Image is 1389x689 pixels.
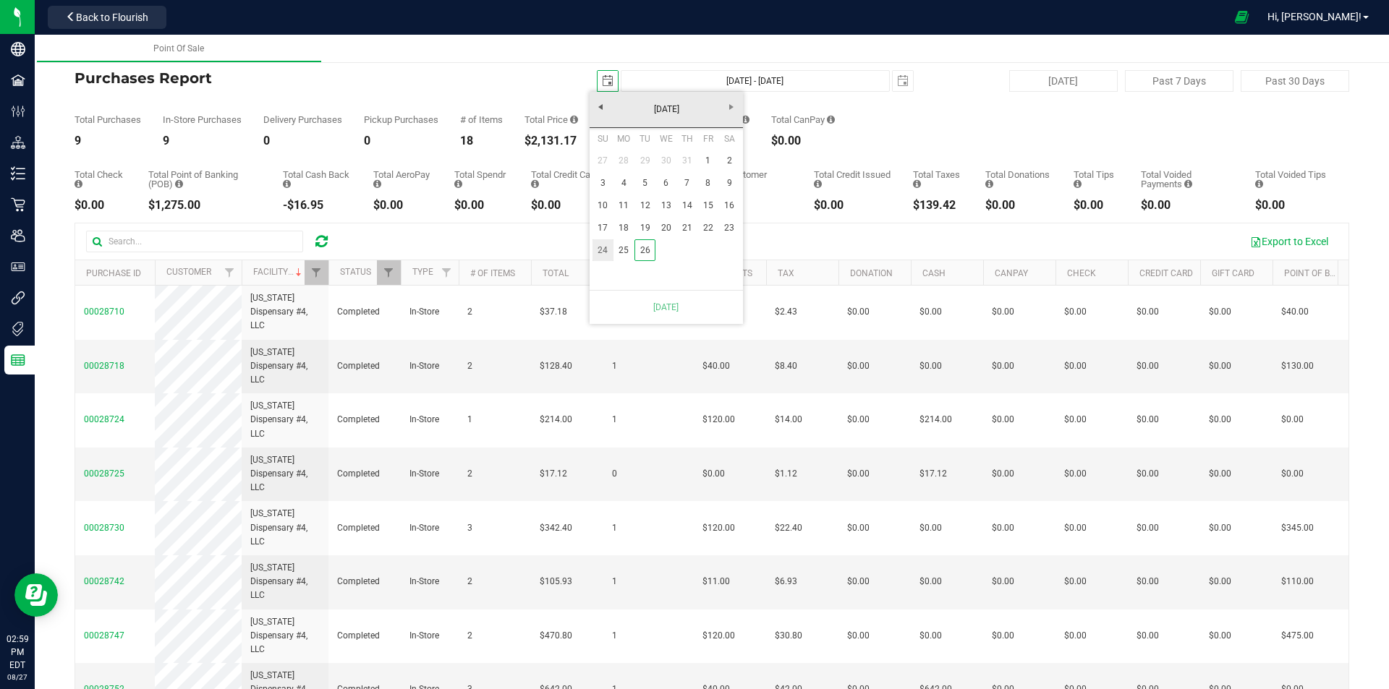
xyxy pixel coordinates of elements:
div: -$16.95 [283,200,352,211]
inline-svg: Reports [11,353,25,367]
i: Sum of all tips added to successful, non-voided payments for all purchases in the date range. [1074,179,1082,189]
span: $11.00 [702,575,730,589]
a: 17 [592,217,613,239]
span: [US_STATE] Dispensary #4, LLC [250,291,320,333]
span: $0.00 [847,521,870,535]
span: $0.00 [992,359,1014,373]
span: $0.00 [919,575,942,589]
span: $0.00 [1209,359,1231,373]
span: 1 [467,413,472,427]
span: [US_STATE] Dispensary #4, LLC [250,346,320,388]
div: Total Check [75,170,127,189]
span: $0.00 [1064,413,1087,427]
a: 3 [592,172,613,194]
span: $120.00 [702,629,735,643]
span: $0.00 [1064,575,1087,589]
span: [US_STATE] Dispensary #4, LLC [250,561,320,603]
span: $0.00 [919,305,942,319]
a: Status [340,267,371,277]
span: $0.00 [992,575,1014,589]
span: $342.40 [540,521,572,535]
div: Total Purchases [75,115,141,124]
a: 18 [613,217,634,239]
div: $1,275.00 [148,200,261,211]
i: Sum of all voided payment transaction amounts, excluding tips and transaction fees, for all purch... [1184,179,1192,189]
span: $0.00 [1209,467,1231,481]
div: In-Store Purchases [163,115,242,124]
button: Past 30 Days [1241,70,1349,92]
inline-svg: Company [11,42,25,56]
a: Facility [253,267,305,277]
div: $0.00 [531,200,600,211]
div: $0.00 [1255,200,1328,211]
a: 10 [592,194,613,217]
span: $0.00 [1137,521,1159,535]
div: Total Cash Back [283,170,352,189]
i: Sum of the successful, non-voided cash payment transactions for all purchases in the date range. ... [742,115,749,124]
span: 2 [467,359,472,373]
a: 16 [719,194,740,217]
a: 21 [676,217,697,239]
a: Cash [922,268,946,278]
button: Past 7 Days [1125,70,1233,92]
div: Total Spendr [454,170,509,189]
td: Current focused date is Tuesday, August 26, 2025 [634,239,655,262]
th: Tuesday [634,128,655,150]
span: $0.00 [1064,521,1087,535]
span: In-Store [409,575,439,589]
span: 1 [612,359,617,373]
div: Total Voided Payments [1141,170,1233,189]
button: Back to Flourish [48,6,166,29]
th: Thursday [676,128,697,150]
span: $0.00 [847,413,870,427]
div: Total Tips [1074,170,1118,189]
inline-svg: Facilities [11,73,25,87]
a: # of Items [470,268,515,278]
div: 0 [263,135,342,147]
a: 1 [697,150,718,172]
span: Hi, [PERSON_NAME]! [1267,11,1362,22]
a: 9 [719,172,740,194]
div: Total Taxes [913,170,964,189]
a: 28 [613,150,634,172]
a: Customer [166,267,211,277]
span: $0.00 [919,521,942,535]
span: $2.43 [775,305,797,319]
span: 1 [612,575,617,589]
inline-svg: Users [11,228,25,243]
i: Sum of the total taxes for all purchases in the date range. [913,179,921,189]
inline-svg: Distribution [11,135,25,150]
span: $8.40 [775,359,797,373]
span: Completed [337,467,380,481]
div: $139.42 [913,200,964,211]
i: Sum of all tip amounts from voided payment transactions for all purchases in the date range. [1255,179,1263,189]
span: $105.93 [540,575,572,589]
div: # of Items [460,115,503,124]
span: $0.00 [1209,575,1231,589]
a: Purchase ID [86,268,141,278]
span: 2 [467,629,472,643]
div: $0.00 [75,200,127,211]
a: Credit Card [1139,268,1193,278]
iframe: Resource center [14,573,58,617]
span: Completed [337,575,380,589]
span: $0.00 [1064,629,1087,643]
span: $0.00 [1209,629,1231,643]
a: 12 [634,194,655,217]
div: Total Price [524,115,578,124]
span: $0.00 [992,521,1014,535]
span: 00028742 [84,576,124,586]
span: $0.00 [1137,467,1159,481]
a: 4 [613,172,634,194]
a: Filter [305,260,328,285]
th: Friday [697,128,718,150]
div: $0.00 [814,200,891,211]
span: $0.00 [992,305,1014,319]
inline-svg: Retail [11,197,25,212]
span: 00028718 [84,361,124,371]
a: 19 [634,217,655,239]
span: In-Store [409,629,439,643]
div: $0.00 [1074,200,1118,211]
span: [US_STATE] Dispensary #4, LLC [250,453,320,495]
div: $0.00 [1141,200,1233,211]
